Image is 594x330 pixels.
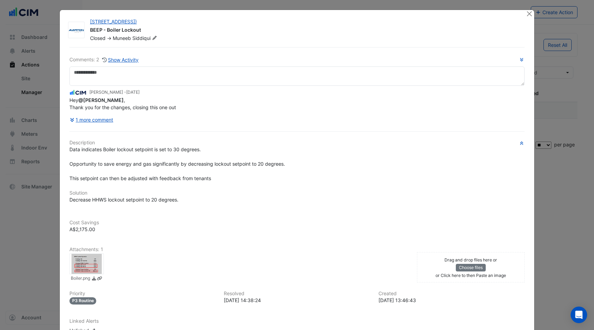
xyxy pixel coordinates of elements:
[69,297,97,305] div: P3 Routine
[132,35,158,42] span: Siddiqui
[90,27,518,35] div: BEEP - Boiler Lockout
[69,197,178,203] span: Decrease HHWS lockout setpoint to 20 degrees.
[69,97,176,110] span: Hey , Thank you for the changes, closing this one out
[69,146,285,181] span: Data indicates Boiler lockout setpoint is set to 30 degrees. Opportunity to save energy and gas s...
[224,291,370,297] h6: Resolved
[90,35,106,41] span: Closed
[69,56,139,64] div: Comments: 2
[69,140,525,146] h6: Description
[68,27,84,34] img: Alerton
[69,318,525,324] h6: Linked Alerts
[97,275,102,282] a: Copy link to clipboard
[526,10,533,17] button: Close
[69,220,525,226] h6: Cost Savings
[69,291,216,297] h6: Priority
[69,89,87,96] img: CIM
[224,297,370,304] div: [DATE] 14:38:24
[378,291,525,297] h6: Created
[107,35,111,41] span: ->
[90,19,137,24] a: [STREET_ADDRESS])
[78,97,124,103] span: m.siddiqui@alerton.com.au [Alerton]
[71,275,90,282] small: Boiler.png
[436,273,506,278] small: or Click here to then Paste an image
[69,247,525,252] h6: Attachments: 1
[69,226,95,232] span: A$2,175.00
[456,264,486,271] button: Choose files
[444,257,497,262] small: Drag and drop files here or
[102,56,139,64] button: Show Activity
[69,190,525,196] h6: Solution
[571,307,587,323] div: Open Intercom Messenger
[91,275,97,282] a: Download
[69,114,114,126] button: 1 more comment
[378,297,525,304] div: [DATE] 13:46:43
[113,35,131,41] span: Muneeb
[69,254,104,274] div: Boiler.png
[89,89,140,95] small: [PERSON_NAME] -
[126,90,140,95] span: 2025-06-23 14:38:39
